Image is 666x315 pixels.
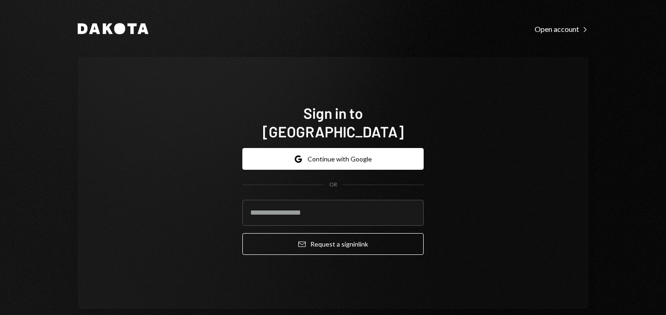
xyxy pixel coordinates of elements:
[242,104,424,141] h1: Sign in to [GEOGRAPHIC_DATA]
[329,181,337,189] div: OR
[242,233,424,255] button: Request a signinlink
[242,148,424,170] button: Continue with Google
[535,24,588,34] a: Open account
